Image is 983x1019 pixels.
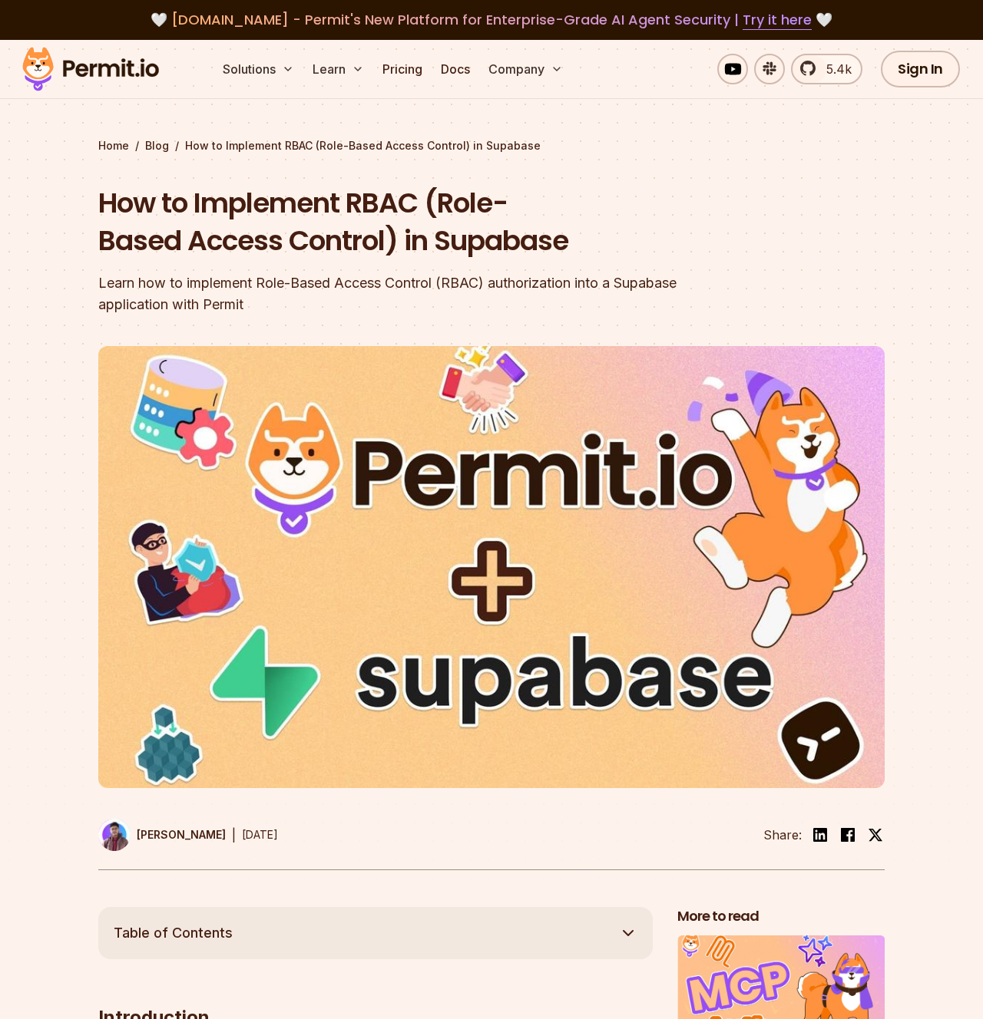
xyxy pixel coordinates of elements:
span: 5.4k [817,60,852,78]
div: | [232,826,236,844]
img: How to Implement RBAC (Role-Based Access Control) in Supabase [98,346,885,788]
button: Learn [306,54,370,84]
div: / / [98,138,885,153]
div: Learn how to implement Role-Based Access Control (RBAC) authorization into a Supabase application... [98,272,688,315]
img: Arindam Majumder [98,819,131,851]
a: Sign In [881,51,960,87]
p: [PERSON_NAME] [137,827,226,843]
a: Blog [145,138,169,153]
time: [DATE] [242,828,278,841]
span: Table of Contents [114,922,233,944]
span: [DOMAIN_NAME] - Permit's New Platform for Enterprise-Grade AI Agent Security | [171,10,812,29]
a: 5.4k [791,54,862,84]
img: twitter [868,827,883,843]
li: Share: [763,826,802,844]
a: Docs [435,54,476,84]
a: Home [98,138,129,153]
img: Permit logo [15,43,166,95]
div: 🤍 🤍 [37,9,946,31]
h2: More to read [677,907,885,926]
a: [PERSON_NAME] [98,819,226,851]
button: Company [482,54,569,84]
img: facebook [839,826,857,844]
h1: How to Implement RBAC (Role-Based Access Control) in Supabase [98,184,688,260]
button: Table of Contents [98,907,653,959]
button: Solutions [217,54,300,84]
a: Try it here [743,10,812,30]
img: linkedin [811,826,829,844]
a: Pricing [376,54,429,84]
